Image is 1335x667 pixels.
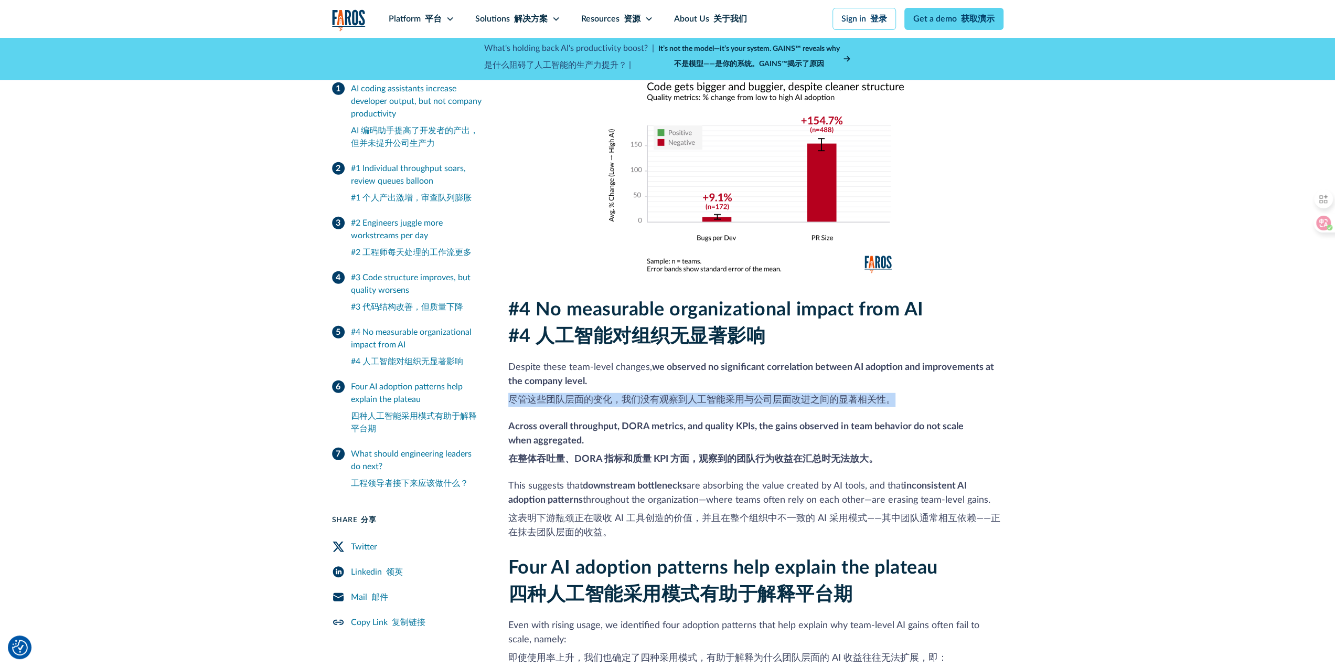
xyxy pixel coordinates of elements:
font: #1 个人产出激增，审查队列膨胀 [351,194,472,202]
div: Share [332,515,483,526]
p: What's holding back AI's productivity boost? | [484,42,654,76]
a: AI coding assistants increase developer output, but not company productivityAI 编码助手提高了开发者的产出，但并未提... [332,78,483,158]
a: home [332,9,366,31]
font: #4 人工智能对组织无显著影响 [351,357,463,366]
a: Sign in 登录 [832,8,896,30]
a: Four AI adoption patterns help explain the plateau四种人工智能采用模式有助于解释平台期 [332,376,483,443]
a: #3 Code structure improves, but quality worsens#3 代码结构改善，但质量下降 [332,267,483,322]
strong: Across overall throughput, DORA metrics, and quality KPIs, the gains observed in team behavior do... [508,422,964,464]
a: Get a demo 获取演示 [904,8,1003,30]
font: 资源 [624,15,640,23]
font: AI 编码助手提高了开发者的产出，但并未提升公司生产力 [351,126,478,147]
font: 平台 [425,15,442,23]
font: 四种人工智能采用模式有助于解释平台期 [508,585,853,604]
div: Linkedin [351,566,403,578]
div: Four AI adoption patterns help explain the plateau [351,380,483,439]
a: #4 No measurable organizational impact from AI#4 人工智能对组织无显著影响 [332,322,483,376]
a: #2 Engineers juggle more workstreams per day#2 工程师每天处理的工作流更多 [332,213,483,267]
img: Revisit consent button [12,640,28,655]
div: Twitter [351,541,377,553]
font: 即使使用率上升，我们也确定了四种采用模式，有助于解释为什么团队层面的 AI 收益往往无法扩展，即： [508,653,947,663]
strong: downstream bottlenecks [583,481,687,491]
p: This suggests that are absorbing the value created by AI tools, and that throughout the organizat... [508,479,1003,544]
a: Mail Share [332,585,483,610]
font: 领英 [386,568,403,576]
font: 解决方案 [514,15,548,23]
div: Platform [389,13,442,25]
p: Despite these team-level changes, [508,361,1003,411]
div: #2 Engineers juggle more workstreams per day [351,217,483,263]
div: Resources [581,13,640,25]
div: #1 Individual throughput soars, review queues balloon [351,162,483,208]
a: LinkedIn Share [332,559,483,585]
font: 登录 [870,15,887,23]
a: #1 Individual throughput soars, review queues balloon#1 个人产出激增，审查队列膨胀 [332,158,483,213]
div: AI coding assistants increase developer output, but not company productivity [351,82,483,154]
font: #3 代码结构改善，但质量下降 [351,303,463,311]
h2: Four AI adoption patterns help explain the plateau [508,557,1003,610]
div: Mail [351,591,388,604]
font: 获取演示 [961,15,995,23]
div: Solutions [475,13,548,25]
font: 工程领导者接下来应该做什么？ [351,479,468,488]
font: 四种人工智能采用模式有助于解释平台期 [351,412,477,433]
div: #4 No measurable organizational impact from AI [351,326,483,372]
font: 复制链接 [392,618,425,627]
button: Cookie Settings [12,640,28,655]
font: 分享 [361,516,376,524]
font: #2 工程师每天处理的工作流更多 [351,248,472,257]
font: 邮件 [371,593,388,601]
a: Twitter Share [332,534,483,559]
a: Copy Link [332,610,483,635]
div: Copy Link [351,616,425,629]
strong: It’s not the model—it’s your system. GAINS™ reveals why [658,45,840,68]
font: 尽管这些团队层面的变化，我们没有观察到人工智能采用与公司层面改进之间的显著相关性。 [508,395,895,405]
div: What should engineering leaders do next? [351,448,483,494]
font: 是什么阻碍了人工智能的生产力提升？ | [484,61,631,69]
strong: we observed no significant correlation between AI adoption and improvements at the company level. [508,363,994,386]
div: #3 Code structure improves, but quality worsens [351,271,483,317]
font: 关于我们 [713,15,747,23]
a: It’s not the model—it’s your system. GAINS™ reveals why不是模型——是你的系统。GAINS™揭示了原因 [658,44,851,74]
img: Logo of the analytics and reporting company Faros. [332,9,366,31]
font: 这表明下游瓶颈正在吸收 AI 工具创造的价值，并且在整个组织中不一致的 AI 采用模式——其中团队通常相互依赖——正在抹去团队层面的收益。 [508,514,1000,537]
font: #4 人工智能对组织无显著影响 [508,327,766,346]
font: 在整体吞吐量、DORA 指标和质量 KPI 方面，观察到的团队行为收益在汇总时无法放大。 [508,454,878,464]
h2: #4 No measurable organizational impact from AI [508,299,1003,352]
a: What should engineering leaders do next?工程领导者接下来应该做什么？ [332,443,483,498]
font: 不是模型——是你的系统。GAINS™揭示了原因 [674,60,824,68]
